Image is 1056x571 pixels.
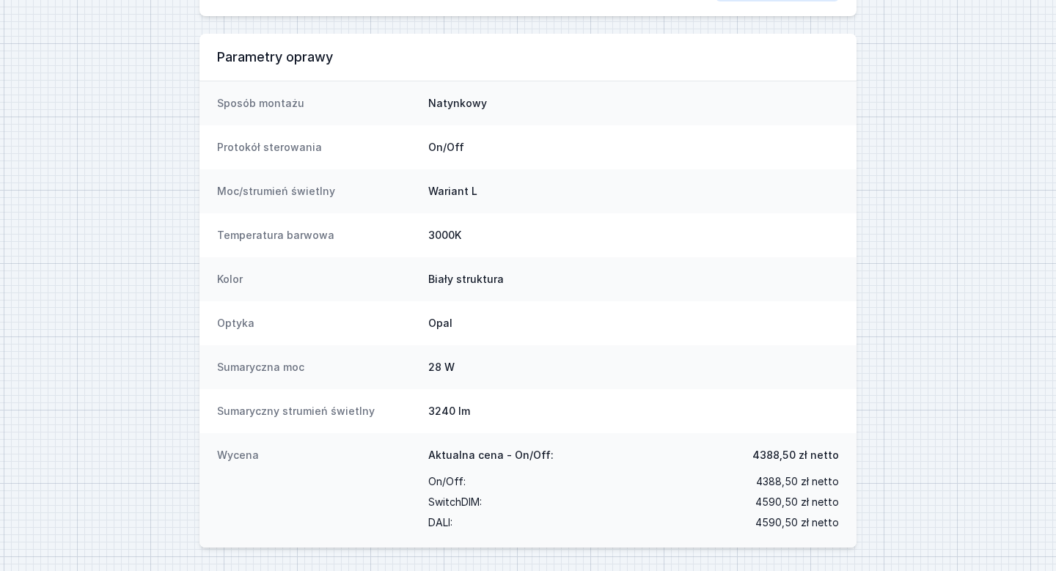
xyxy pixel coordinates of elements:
[756,471,839,492] span: 4388,50 zł netto
[428,96,839,111] dd: Natynkowy
[428,471,466,492] span: On/Off :
[428,140,839,155] dd: On/Off
[217,96,417,111] dt: Sposób montażu
[755,512,839,533] span: 4590,50 zł netto
[217,316,417,331] dt: Optyka
[217,360,417,375] dt: Sumaryczna moc
[217,140,417,155] dt: Protokół sterowania
[755,492,839,512] span: 4590,50 zł netto
[428,492,482,512] span: SwitchDIM :
[752,448,839,463] span: 4388,50 zł netto
[428,272,839,287] dd: Biały struktura
[217,228,417,243] dt: Temperatura barwowa
[428,512,452,533] span: DALI :
[428,404,839,419] dd: 3240 lm
[217,448,417,533] dt: Wycena
[428,448,554,463] span: Aktualna cena - On/Off:
[428,184,839,199] dd: Wariant L
[217,48,839,66] h3: Parametry oprawy
[428,360,839,375] dd: 28 W
[217,272,417,287] dt: Kolor
[217,184,417,199] dt: Moc/strumień świetlny
[217,404,417,419] dt: Sumaryczny strumień świetlny
[428,316,839,331] dd: Opal
[428,228,839,243] dd: 3000K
